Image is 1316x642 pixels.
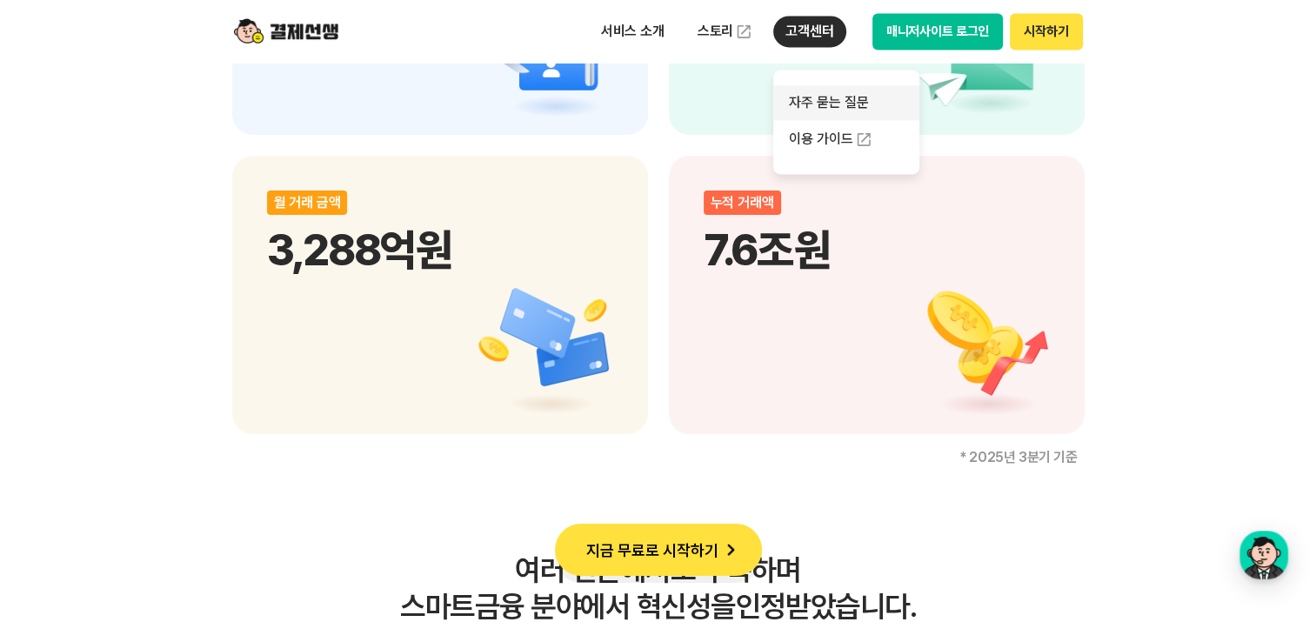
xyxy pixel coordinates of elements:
a: 홈 [5,456,115,499]
h3: 여러 언론에서도 주목하며 스마트금융 분야에서 혁신성을 인정받았습니다. [232,552,1085,625]
p: 서비스 소개 [589,16,677,47]
a: 이용 가이드 [773,120,919,158]
p: 고객센터 [773,16,845,47]
p: 7.6조원 [704,224,1050,276]
a: 설정 [224,456,334,499]
img: 외부 도메인 오픈 [855,130,872,148]
p: * 2025년 3분기 기준 [232,451,1085,465]
div: 누적 거래액 [704,191,781,215]
span: 설정 [269,482,290,496]
div: 월 거래 금액 [267,191,348,215]
span: 홈 [55,482,65,496]
a: 스토리 [685,14,765,49]
button: 매니저사이트 로그인 [872,13,1004,50]
a: 자주 묻는 질문 [773,85,919,120]
p: 3,288억원 [267,224,613,276]
span: 대화 [159,483,180,497]
img: 화살표 아이콘 [718,538,743,562]
img: 외부 도메인 오픈 [735,23,752,40]
a: 대화 [115,456,224,499]
button: 시작하기 [1010,13,1082,50]
button: 지금 무료로 시작하기 [555,524,762,576]
img: logo [234,15,338,48]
